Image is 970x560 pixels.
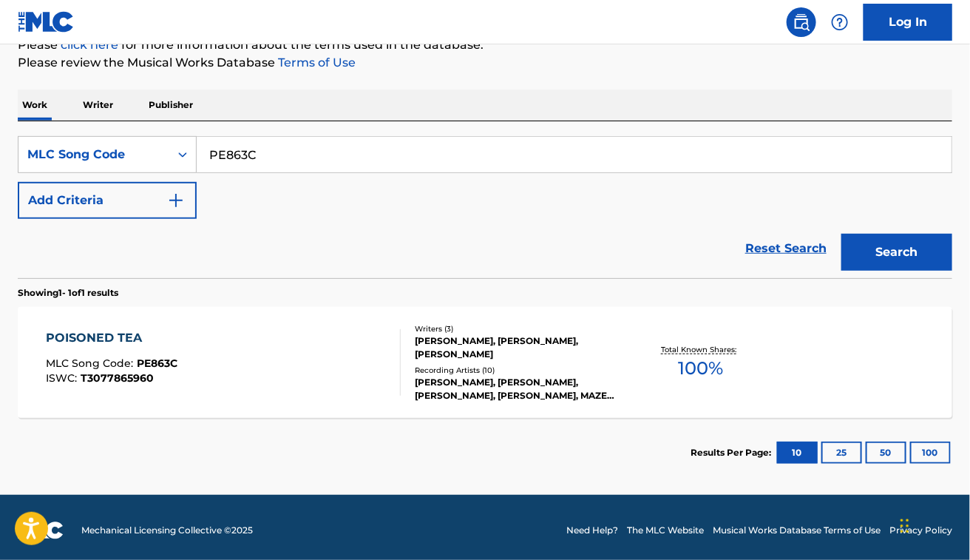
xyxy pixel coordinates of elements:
[821,442,862,464] button: 25
[27,146,160,163] div: MLC Song Code
[831,13,849,31] img: help
[415,323,623,334] div: Writers ( 3 )
[144,90,197,121] p: Publisher
[18,136,952,278] form: Search Form
[793,13,810,31] img: search
[889,524,952,537] a: Privacy Policy
[825,7,855,37] div: Help
[841,234,952,271] button: Search
[18,54,952,72] p: Please review the Musical Works Database
[777,442,818,464] button: 10
[866,442,906,464] button: 50
[678,355,723,382] span: 100 %
[713,524,881,537] a: Musical Works Database Terms of Use
[167,192,185,209] img: 9d2ae6d4665cec9f34b9.svg
[910,442,951,464] button: 100
[81,371,154,385] span: T3077865960
[18,182,197,219] button: Add Criteria
[738,232,834,265] a: Reset Search
[896,489,970,560] iframe: Chat Widget
[415,376,623,402] div: [PERSON_NAME], [PERSON_NAME], [PERSON_NAME], [PERSON_NAME], MAZE MELLOW
[275,55,356,70] a: Terms of Use
[18,11,75,33] img: MLC Logo
[661,344,740,355] p: Total Known Shares:
[691,446,775,459] p: Results Per Page:
[46,371,81,385] span: ISWC :
[901,504,909,548] div: Drag
[864,4,952,41] a: Log In
[18,90,52,121] p: Work
[81,524,253,537] span: Mechanical Licensing Collective © 2025
[46,329,177,347] div: POISONED TEA
[46,357,137,370] span: MLC Song Code :
[137,357,177,370] span: PE863C
[18,286,118,300] p: Showing 1 - 1 of 1 results
[415,334,623,361] div: [PERSON_NAME], [PERSON_NAME], [PERSON_NAME]
[78,90,118,121] p: Writer
[787,7,816,37] a: Public Search
[415,365,623,376] div: Recording Artists ( 10 )
[18,307,952,418] a: POISONED TEAMLC Song Code:PE863CISWC:T3077865960Writers (3)[PERSON_NAME], [PERSON_NAME], [PERSON_...
[61,38,118,52] a: click here
[627,524,704,537] a: The MLC Website
[18,36,952,54] p: Please for more information about the terms used in the database.
[566,524,618,537] a: Need Help?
